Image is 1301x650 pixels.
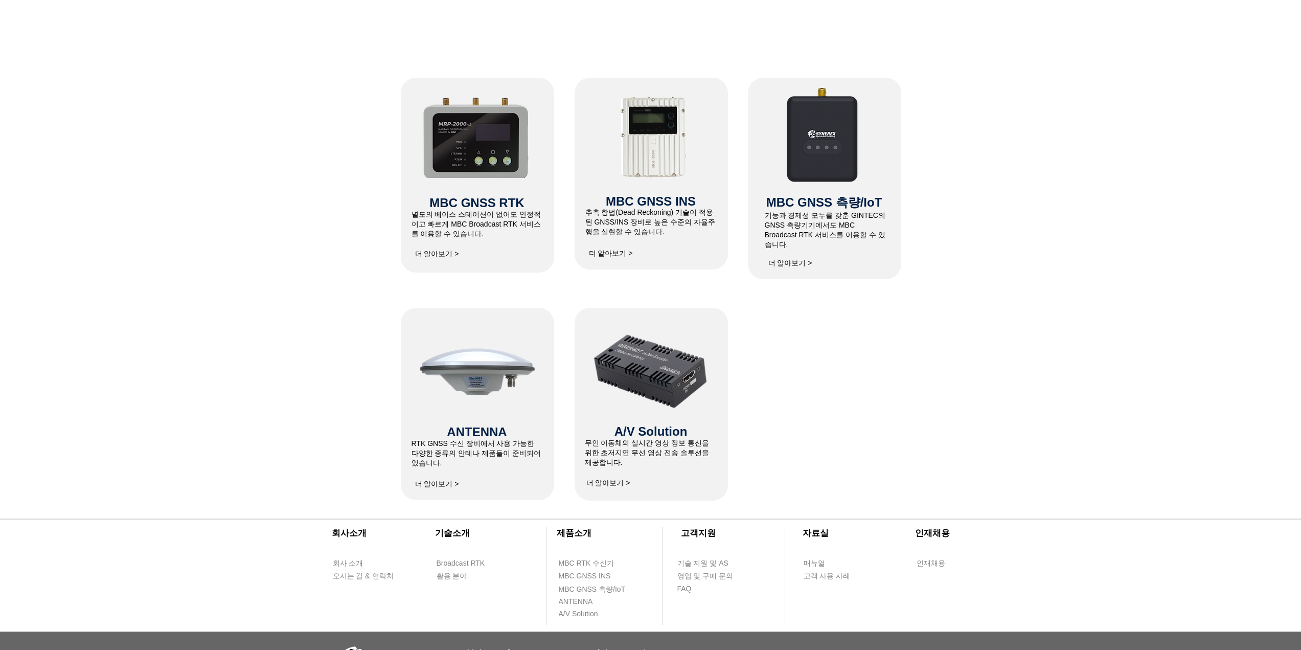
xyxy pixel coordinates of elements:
[412,439,541,467] span: RTK GNSS 수신 장비에서 사용 가능한 다양한 종류의 안테나 제품들이 준비되어 있습니다.
[559,609,598,619] span: A/V Solution
[614,424,688,438] span: A/V Solution
[558,570,622,582] a: MBC GNSS INS
[804,571,851,581] span: 고객 사용 사례
[333,558,363,569] span: 회사 소개
[585,208,715,236] span: 추측 항법(Dead Reckoning) 기술이 적용된 GNSS/INS 장비로 높은 수준의 자율주행을 실현할 수 있습니다.
[415,480,459,489] span: 더 알아보기 >
[766,195,882,209] span: MBC GNSS 측량/IoT
[415,250,459,259] span: 더 알아보기 >
[803,570,862,582] a: 고객 사용 사례
[1183,606,1301,650] iframe: Wix Chat
[558,583,648,596] a: MBC GNSS 측량/IoT
[754,73,895,195] img: image.png
[585,243,636,264] a: 더 알아보기 >
[332,528,367,538] span: ​회사소개
[333,571,394,581] span: 오시는 길 & 연락처
[677,570,736,582] a: 영업 및 구매 문의
[416,308,539,431] img: at340-1.png
[447,425,507,439] span: ANTENNA
[559,585,626,595] span: MBC GNSS 측량/IoT
[412,210,541,238] span: ​별도의 베이스 스테이션이 없어도 안정적이고 빠르게 MBC Broadcast RTK 서비스를 이용할 수 있습니다.
[422,95,531,178] img: MRP-2000v2-removebg-preview.png
[558,608,617,620] a: A/V Solution
[436,570,495,582] a: 활용 분야
[681,528,716,538] span: ​고객지원
[332,557,391,570] a: 회사 소개
[436,557,495,570] a: Broadcast RTK
[589,249,633,258] span: 더 알아보기 >
[804,558,825,569] span: 매뉴얼
[607,95,702,183] img: MGI2000_front-removebg-preview (1)_edited.png
[677,582,736,595] a: FAQ
[917,558,945,569] span: 인재채용
[677,571,734,581] span: 영업 및 구매 문의
[558,595,617,608] a: ANTENNA
[591,324,711,418] img: WiMi5560T_5.png
[429,196,524,210] span: MBC GNSS RTK
[412,244,463,264] a: 더 알아보기 >
[583,473,634,494] a: 더 알아보기 >
[915,528,950,538] span: ​인재채용
[412,474,463,495] a: 더 알아보기 >
[765,211,885,249] span: ​기능과 경제성 모두를 갖춘 GINTEC의 GNSS 측량기기에서도 MBC Broadcast RTK 서비스를 이용할 수 있습니다.
[585,439,709,466] span: ​무인 이동체의 실시간 영상 정보 통신을 위한 초저지연 무선 영상 전송 솔루션을 제공합니다.
[435,528,470,538] span: ​기술소개
[557,528,591,538] span: ​제품소개
[677,558,728,569] span: 기술 지원 및 AS
[437,558,485,569] span: Broadcast RTK
[437,571,467,581] span: 활용 분야
[803,557,862,570] a: 매뉴얼
[558,557,635,570] a: MBC RTK 수신기
[677,584,692,594] span: FAQ
[916,557,965,570] a: 인재채용
[606,194,696,208] span: MBC GNSS INS
[803,528,829,538] span: ​자료실
[768,259,812,268] span: 더 알아보기 >
[559,597,593,607] span: ANTENNA
[559,558,614,569] span: MBC RTK 수신기
[332,570,401,582] a: 오시는 길 & 연락처
[586,479,630,488] span: 더 알아보기 >
[765,253,816,274] a: 더 알아보기 >
[677,557,754,570] a: 기술 지원 및 AS
[559,571,611,581] span: MBC GNSS INS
